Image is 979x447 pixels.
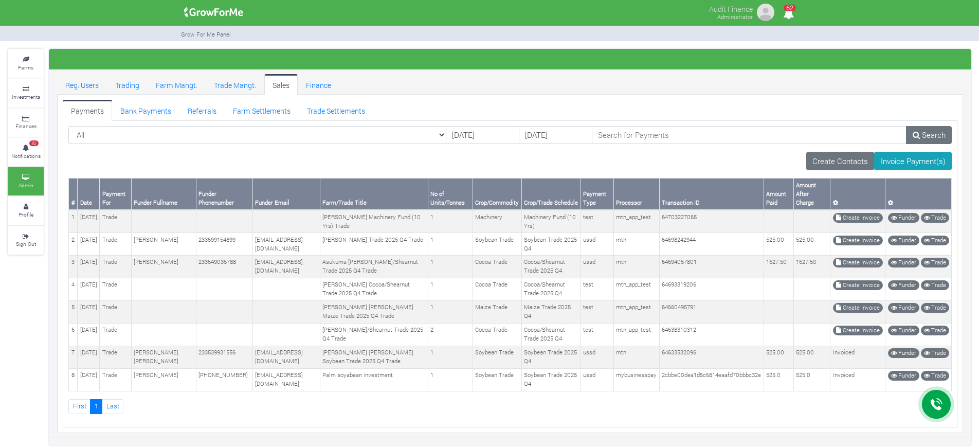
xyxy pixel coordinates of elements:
small: Admin [19,182,33,189]
th: Amount After Charge [793,178,830,210]
a: Finances [8,109,44,137]
a: Sales [264,74,298,95]
td: [DATE] [78,233,100,256]
a: Create Invoice [833,236,883,245]
td: 64694057801 [659,255,764,278]
td: Cocoa Trade [473,278,521,300]
td: [EMAIL_ADDRESS][DOMAIN_NAME] [252,255,320,278]
td: 3 [69,255,78,278]
td: 525.00 [793,233,830,256]
a: Finance [298,74,339,95]
td: test [581,210,613,233]
td: Soybean Trade [473,368,521,391]
td: [EMAIL_ADDRESS][DOMAIN_NAME] [252,233,320,256]
td: 1 [428,368,473,391]
td: 64638310312 [659,323,764,346]
small: Notifications [11,152,41,159]
td: Trade [100,233,132,256]
td: 1627.50 [764,255,793,278]
a: Trade [921,371,949,381]
td: [PERSON_NAME] [PERSON_NAME] Soybean Trade 2025 Q4 Trade [320,346,428,368]
small: Profile [19,211,33,218]
a: Trade [921,236,949,245]
td: ussd [581,255,613,278]
td: Cocoa/Shearnut Trade 2025 Q4 [521,278,581,300]
td: [EMAIL_ADDRESS][DOMAIN_NAME] [252,368,320,391]
nav: Page Navigation [68,399,952,414]
td: mtn [613,346,659,368]
td: 1 [428,300,473,323]
td: Cocoa/Shearnut Trade 2025 Q4 [521,323,581,346]
th: Farm/Trade Title [320,178,428,210]
td: 1 [428,255,473,278]
td: [PERSON_NAME] [131,368,196,391]
td: Cocoa Trade [473,323,521,346]
span: 62 [784,5,796,11]
a: Create Invoice [833,258,883,267]
td: 525.0 [764,368,793,391]
td: [PHONE_NUMBER] [196,368,252,391]
td: Soybean Trade 2025 Q4 [521,346,581,368]
td: 233549035788 [196,255,252,278]
td: 525.0 [793,368,830,391]
td: 1627.50 [793,255,830,278]
td: 64703227065 [659,210,764,233]
td: Soybean Trade [473,233,521,256]
td: test [581,300,613,323]
th: # [69,178,78,210]
td: [PERSON_NAME] [PERSON_NAME] Maize Trade 2025 Q4 Trade [320,300,428,323]
td: mtn [613,233,659,256]
a: First [68,399,90,414]
td: [PERSON_NAME]/Shearnut Trade 2025 Q4 Trade [320,323,428,346]
th: Transaction ID [659,178,764,210]
td: Trade [100,368,132,391]
td: Trade [100,346,132,368]
a: 1 [90,399,102,414]
td: Soybean Trade [473,346,521,368]
a: 62 [778,10,799,20]
td: mtn_app_test [613,210,659,233]
th: Date [78,178,100,210]
td: 5 [69,300,78,323]
td: Cocoa Trade [473,255,521,278]
td: Asukuma [PERSON_NAME]/Shearnut Trade 2025 Q4 Trade [320,255,428,278]
a: Farms [8,49,44,78]
td: mtn_app_test [613,323,659,346]
td: 7 [69,346,78,368]
td: 6 [69,323,78,346]
td: Machinery [473,210,521,233]
small: Farms [18,64,33,71]
td: mtn_app_test [613,300,659,323]
td: 525.00 [764,346,793,368]
td: [DATE] [78,346,100,368]
th: Funder Fullname [131,178,196,210]
td: 525.00 [764,233,793,256]
a: Search [906,126,952,145]
a: Funder [888,303,919,313]
td: 525.00 [793,346,830,368]
td: test [581,278,613,300]
td: 64633532096 [659,346,764,368]
td: Palm soyabean investment [320,368,428,391]
td: 1 [428,210,473,233]
td: 64660495791 [659,300,764,323]
a: Trade [921,213,949,223]
th: Crop/Commodity [473,178,521,210]
td: mybusinesspay [613,368,659,391]
th: Payment Type [581,178,613,210]
a: Create Contacts [806,152,875,170]
td: [DATE] [78,278,100,300]
a: Farm Mangt. [148,74,206,95]
td: 1 [69,210,78,233]
td: 1 [428,278,473,300]
td: 233539931556 [196,346,252,368]
a: Trade [921,303,949,313]
a: Funder [888,348,919,358]
td: ussd [581,346,613,368]
a: Admin [8,167,44,195]
a: Profile [8,196,44,225]
td: Cocoa/Shearnut Trade 2025 Q4 [521,255,581,278]
td: Machinery Fund (10 Yrs) [521,210,581,233]
a: Investments [8,79,44,107]
td: [PERSON_NAME] [131,233,196,256]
